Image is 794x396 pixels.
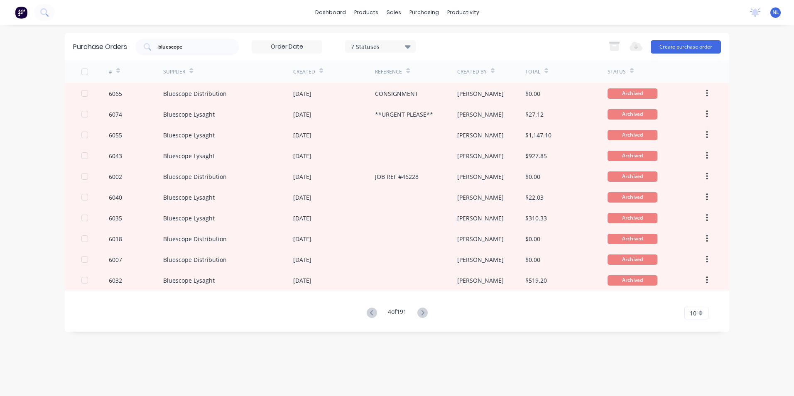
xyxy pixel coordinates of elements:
div: Bluescope Distribution [163,235,227,243]
div: [PERSON_NAME] [457,89,504,98]
div: [DATE] [293,235,311,243]
div: Archived [608,109,657,120]
div: $22.03 [525,193,544,202]
div: Status [608,68,626,76]
div: Archived [608,171,657,182]
div: Bluescope Lysaght [163,152,215,160]
div: 6040 [109,193,122,202]
div: [DATE] [293,172,311,181]
div: [DATE] [293,214,311,222]
div: products [350,6,382,19]
div: [DATE] [293,110,311,119]
div: 6035 [109,214,122,222]
span: NL [772,9,779,16]
div: 6007 [109,255,122,264]
img: Factory [15,6,27,19]
div: Archived [608,213,657,223]
div: purchasing [405,6,443,19]
div: [PERSON_NAME] [457,193,504,202]
div: [PERSON_NAME] [457,152,504,160]
div: Bluescope Distribution [163,172,227,181]
div: [DATE] [293,152,311,160]
input: Order Date [252,41,322,53]
div: Archived [608,130,657,140]
div: $0.00 [525,235,540,243]
div: 6002 [109,172,122,181]
div: [PERSON_NAME] [457,172,504,181]
div: sales [382,6,405,19]
div: [DATE] [293,193,311,202]
span: 10 [690,309,696,318]
div: [PERSON_NAME] [457,235,504,243]
div: # [109,68,112,76]
div: 7 Statuses [351,42,410,51]
div: $0.00 [525,89,540,98]
div: Bluescope Lysaght [163,276,215,285]
div: 6065 [109,89,122,98]
div: [PERSON_NAME] [457,110,504,119]
div: $927.85 [525,152,547,160]
div: $0.00 [525,172,540,181]
div: Bluescope Lysaght [163,214,215,222]
div: [PERSON_NAME] [457,276,504,285]
div: Archived [608,88,657,99]
div: Bluescope Distribution [163,89,227,98]
div: Supplier [163,68,185,76]
div: $1,147.10 [525,131,551,139]
div: [DATE] [293,255,311,264]
div: 6018 [109,235,122,243]
div: $310.33 [525,214,547,222]
div: 6055 [109,131,122,139]
div: Archived [608,151,657,161]
div: productivity [443,6,483,19]
div: Purchase Orders [73,42,127,52]
div: Total [525,68,540,76]
div: Archived [608,192,657,203]
div: JOB REF #46228 [375,172,419,181]
div: [DATE] [293,89,311,98]
button: Create purchase order [651,40,721,54]
div: CONSIGNMENT [375,89,418,98]
div: Created [293,68,315,76]
input: Search purchase orders... [157,43,226,51]
div: [DATE] [293,131,311,139]
div: Reference [375,68,402,76]
div: 4 of 191 [388,307,407,319]
div: 6032 [109,276,122,285]
div: 6043 [109,152,122,160]
div: $27.12 [525,110,544,119]
div: Bluescope Distribution [163,255,227,264]
div: Archived [608,234,657,244]
div: Bluescope Lysaght [163,193,215,202]
div: Bluescope Lysaght [163,131,215,139]
div: [PERSON_NAME] [457,255,504,264]
div: Archived [608,254,657,265]
div: $0.00 [525,255,540,264]
div: Archived [608,275,657,286]
div: Bluescope Lysaght [163,110,215,119]
div: $519.20 [525,276,547,285]
div: [PERSON_NAME] [457,214,504,222]
div: 6074 [109,110,122,119]
a: dashboard [311,6,350,19]
div: Created By [457,68,487,76]
div: [PERSON_NAME] [457,131,504,139]
div: [DATE] [293,276,311,285]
